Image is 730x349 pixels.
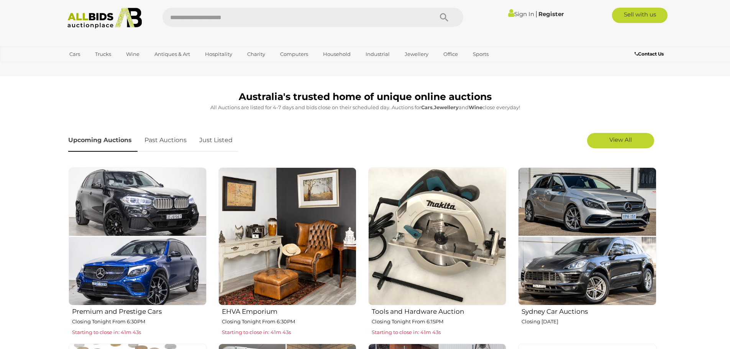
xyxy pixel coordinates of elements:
a: Household [318,48,356,61]
a: Register [538,10,564,18]
h2: Sydney Car Auctions [522,306,656,315]
a: Hospitality [200,48,237,61]
a: Upcoming Auctions [68,129,138,152]
strong: Cars [421,104,433,110]
span: Starting to close in: 41m 43s [372,329,441,335]
h2: Tools and Hardware Auction [372,306,506,315]
img: Sydney Car Auctions [518,167,656,305]
img: Premium and Prestige Cars [69,167,207,305]
span: | [535,10,537,18]
p: Closing [DATE] [522,317,656,326]
img: Allbids.com.au [63,8,146,29]
span: View All [609,136,632,143]
a: Past Auctions [139,129,192,152]
p: Closing Tonight From 6:30PM [222,317,356,326]
h2: Premium and Prestige Cars [72,306,207,315]
a: Industrial [361,48,395,61]
span: Starting to close in: 41m 43s [72,329,141,335]
a: Antiques & Art [149,48,195,61]
a: Sign In [508,10,534,18]
b: Contact Us [635,51,664,57]
a: Sydney Car Auctions Closing [DATE] [518,167,656,338]
img: Tools and Hardware Auction [368,167,506,305]
p: All Auctions are listed for 4-7 days and bids close on their scheduled day. Auctions for , and cl... [68,103,662,112]
p: Closing Tonight From 6:30PM [72,317,207,326]
a: Sell with us [612,8,668,23]
a: Contact Us [635,50,666,58]
a: Office [438,48,463,61]
a: [GEOGRAPHIC_DATA] [64,61,129,73]
button: Search [425,8,463,27]
a: Just Listed [194,129,238,152]
a: Charity [242,48,270,61]
a: Jewellery [400,48,433,61]
h2: EHVA Emporium [222,306,356,315]
a: Computers [275,48,313,61]
p: Closing Tonight From 6:15PM [372,317,506,326]
a: Trucks [90,48,116,61]
a: EHVA Emporium Closing Tonight From 6:30PM Starting to close in: 41m 43s [218,167,356,338]
a: Tools and Hardware Auction Closing Tonight From 6:15PM Starting to close in: 41m 43s [368,167,506,338]
span: Starting to close in: 41m 43s [222,329,291,335]
a: View All [587,133,654,148]
strong: Jewellery [434,104,459,110]
a: Wine [121,48,144,61]
a: Premium and Prestige Cars Closing Tonight From 6:30PM Starting to close in: 41m 43s [68,167,207,338]
a: Sports [468,48,494,61]
strong: Wine [469,104,482,110]
a: Cars [64,48,85,61]
img: EHVA Emporium [218,167,356,305]
h1: Australia's trusted home of unique online auctions [68,92,662,102]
